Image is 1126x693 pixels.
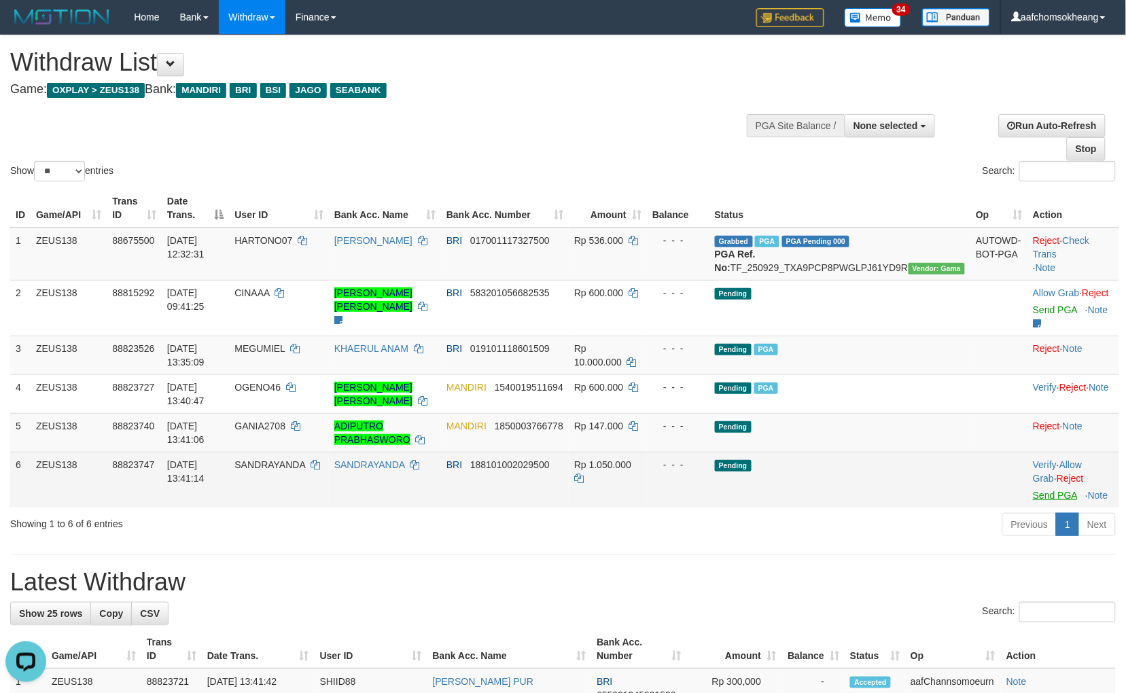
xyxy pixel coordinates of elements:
label: Show entries [10,161,113,181]
span: [DATE] 13:41:06 [167,421,205,445]
a: SANDRAYANDA [334,459,405,470]
th: Status: activate to sort column ascending [845,630,905,669]
th: Game/API: activate to sort column ascending [46,630,141,669]
div: - - - [652,458,704,472]
span: Grabbed [715,236,753,247]
span: Rp 10.000.000 [574,343,622,368]
th: Op: activate to sort column ascending [905,630,1001,669]
th: Bank Acc. Name: activate to sort column ascending [427,630,592,669]
span: Marked by aaftrukkakada [755,236,779,247]
div: - - - [652,286,704,300]
th: User ID: activate to sort column ascending [315,630,427,669]
span: BRI [446,459,462,470]
th: ID [10,189,31,228]
span: Copy 583201056682535 to clipboard [470,287,550,298]
th: Date Trans.: activate to sort column ascending [202,630,315,669]
td: ZEUS138 [31,228,107,281]
h4: Game: Bank: [10,83,737,96]
td: 1 [10,228,31,281]
td: ZEUS138 [31,336,107,374]
span: BRI [446,343,462,354]
span: Copy 019101118601509 to clipboard [470,343,550,354]
a: Note [1063,421,1083,431]
a: Allow Grab [1033,459,1082,484]
div: PGA Site Balance / [747,114,845,137]
span: 88823727 [112,382,154,393]
span: Rp 147.000 [574,421,623,431]
div: Showing 1 to 6 of 6 entries [10,512,459,531]
a: KHAERUL ANAM [334,343,408,354]
th: Trans ID: activate to sort column ascending [141,630,202,669]
img: Button%20Memo.svg [845,8,902,27]
th: Balance [647,189,709,228]
th: Date Trans.: activate to sort column descending [162,189,229,228]
td: AUTOWD-BOT-PGA [970,228,1027,281]
span: · [1033,459,1082,484]
span: 88823526 [112,343,154,354]
td: 2 [10,280,31,336]
td: · · [1027,452,1119,508]
a: [PERSON_NAME] [PERSON_NAME] [334,382,412,406]
span: · [1033,287,1082,298]
th: Amount: activate to sort column ascending [569,189,647,228]
th: Action [1027,189,1119,228]
td: ZEUS138 [31,452,107,508]
span: [DATE] 13:41:14 [167,459,205,484]
th: Bank Acc. Number: activate to sort column ascending [591,630,686,669]
span: CSV [140,608,160,619]
a: Note [1088,490,1108,501]
a: Stop [1067,137,1106,160]
span: Pending [715,344,752,355]
a: Previous [1002,513,1057,536]
a: Note [1088,304,1108,315]
a: Show 25 rows [10,602,91,625]
div: - - - [652,342,704,355]
a: Reject [1033,421,1060,431]
th: Action [1001,630,1116,669]
span: SANDRAYANDA [234,459,305,470]
span: MANDIRI [176,83,226,98]
span: Pending [715,288,752,300]
span: 88675500 [112,235,154,246]
img: Feedback.jpg [756,8,824,27]
th: Bank Acc. Name: activate to sort column ascending [329,189,441,228]
a: [PERSON_NAME] [334,235,412,246]
span: SEABANK [330,83,387,98]
td: · · [1027,374,1119,413]
span: Vendor URL: https://trx31.1velocity.biz [909,263,966,274]
span: MANDIRI [446,421,487,431]
h1: Latest Withdraw [10,569,1116,596]
a: 1 [1056,513,1079,536]
div: - - - [652,234,704,247]
span: Show 25 rows [19,608,82,619]
th: Bank Acc. Number: activate to sort column ascending [441,189,569,228]
th: Trans ID: activate to sort column ascending [107,189,162,228]
a: ADIPUTRO PRABHASWORO [334,421,410,445]
a: Reject [1057,473,1084,484]
a: Note [1063,343,1083,354]
a: Note [1006,676,1027,687]
a: Verify [1033,382,1057,393]
span: Rp 1.050.000 [574,459,631,470]
span: Copy 1850003766778 to clipboard [495,421,563,431]
td: TF_250929_TXA9PCP8PWGLPJ61YD9R [709,228,971,281]
span: Marked by aafchomsokheang [754,344,778,355]
h1: Withdraw List [10,49,737,76]
td: 3 [10,336,31,374]
td: · · [1027,228,1119,281]
a: Reject [1033,235,1060,246]
a: Reject [1033,343,1060,354]
span: JAGO [289,83,326,98]
th: Game/API: activate to sort column ascending [31,189,107,228]
select: Showentries [34,161,85,181]
th: ID: activate to sort column descending [10,630,46,669]
td: · [1027,280,1119,336]
span: 88823740 [112,421,154,431]
td: ZEUS138 [31,280,107,336]
span: GANIA2708 [234,421,285,431]
td: ZEUS138 [31,374,107,413]
span: HARTONO07 [234,235,292,246]
span: MANDIRI [446,382,487,393]
a: Reject [1059,382,1087,393]
span: BRI [446,235,462,246]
